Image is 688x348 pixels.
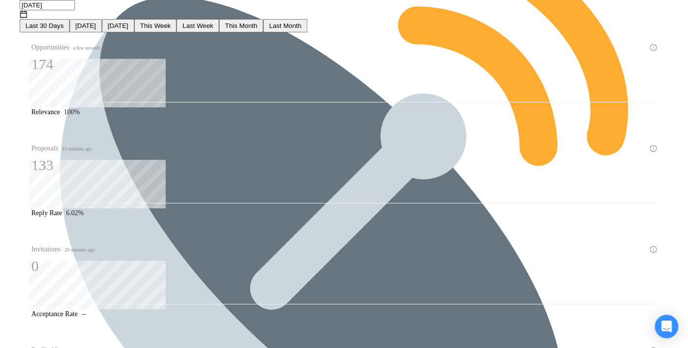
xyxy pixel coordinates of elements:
[176,19,219,32] button: Last Week
[219,19,263,32] button: This Month
[655,315,678,338] div: Open Intercom Messenger
[25,22,64,29] span: Last 30 Days
[31,156,92,174] div: 133
[70,19,102,32] button: [DATE]
[75,22,96,29] span: [DATE]
[20,19,70,32] button: Last 30 Days
[65,247,95,252] time: 20 minutes ago
[650,44,657,51] span: info-circle
[108,22,128,29] span: [DATE]
[31,257,95,275] div: 0
[66,209,84,217] span: 6.02%
[31,244,95,255] span: Invitations
[140,22,171,29] span: This Week
[650,145,657,152] span: info-circle
[20,10,27,18] span: calendar
[31,42,109,53] span: Opportunities
[31,108,60,116] span: Relevance
[62,146,92,151] time: 13 minutes ago
[182,22,213,29] span: Last Week
[31,209,62,217] span: Reply Rate
[31,143,92,154] span: Proposals
[225,22,257,29] span: This Month
[134,19,177,32] button: This Week
[73,45,109,50] time: a few seconds ago
[31,310,77,318] span: Acceptance Rate
[263,19,307,32] button: Last Month
[81,310,86,318] span: --
[650,246,657,253] span: info-circle
[64,108,80,116] span: 100%
[31,55,109,74] div: 174
[102,19,134,32] button: [DATE]
[269,22,301,29] span: Last Month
